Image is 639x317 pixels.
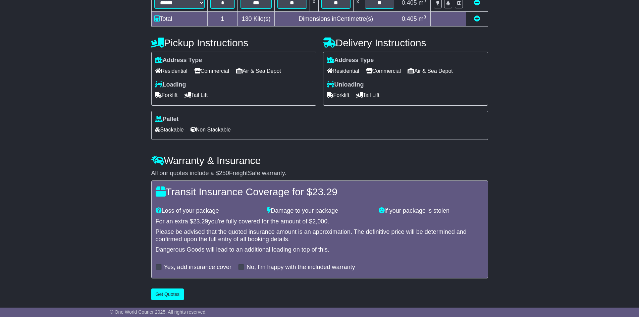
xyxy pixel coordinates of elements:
[155,116,179,123] label: Pallet
[375,207,487,215] div: If your package is stolen
[110,309,207,315] span: © One World Courier 2025. All rights reserved.
[424,14,426,19] sup: 3
[327,57,374,64] label: Address Type
[312,218,327,225] span: 2,000
[408,66,453,76] span: Air & Sea Depot
[264,207,375,215] div: Damage to your package
[366,66,401,76] span: Commercial
[236,66,281,76] span: Air & Sea Depot
[152,207,264,215] div: Loss of your package
[155,66,188,76] span: Residential
[327,81,364,89] label: Unloading
[151,288,184,300] button: Get Quotes
[356,90,380,100] span: Tail Lift
[323,37,488,48] h4: Delivery Instructions
[191,124,231,135] span: Non Stackable
[242,15,252,22] span: 130
[207,12,238,27] td: 1
[402,15,417,22] span: 0.405
[155,57,202,64] label: Address Type
[247,264,355,271] label: No, I'm happy with the included warranty
[419,15,426,22] span: m
[151,170,488,177] div: All our quotes include a $ FreightSafe warranty.
[155,81,186,89] label: Loading
[327,90,350,100] span: Forklift
[151,155,488,166] h4: Warranty & Insurance
[156,246,484,254] div: Dangerous Goods will lead to an additional loading on top of this.
[238,12,275,27] td: Kilo(s)
[156,228,484,243] div: Please be advised that the quoted insurance amount is an approximation. The definitive price will...
[156,186,484,197] h4: Transit Insurance Coverage for $
[193,218,208,225] span: 23.29
[194,66,229,76] span: Commercial
[184,90,208,100] span: Tail Lift
[155,90,178,100] span: Forklift
[151,37,316,48] h4: Pickup Instructions
[151,12,207,27] td: Total
[164,264,231,271] label: Yes, add insurance cover
[156,218,484,225] div: For an extra $ you're fully covered for the amount of $ .
[312,186,337,197] span: 23.29
[327,66,359,76] span: Residential
[474,15,480,22] a: Add new item
[275,12,397,27] td: Dimensions in Centimetre(s)
[155,124,184,135] span: Stackable
[219,170,229,176] span: 250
